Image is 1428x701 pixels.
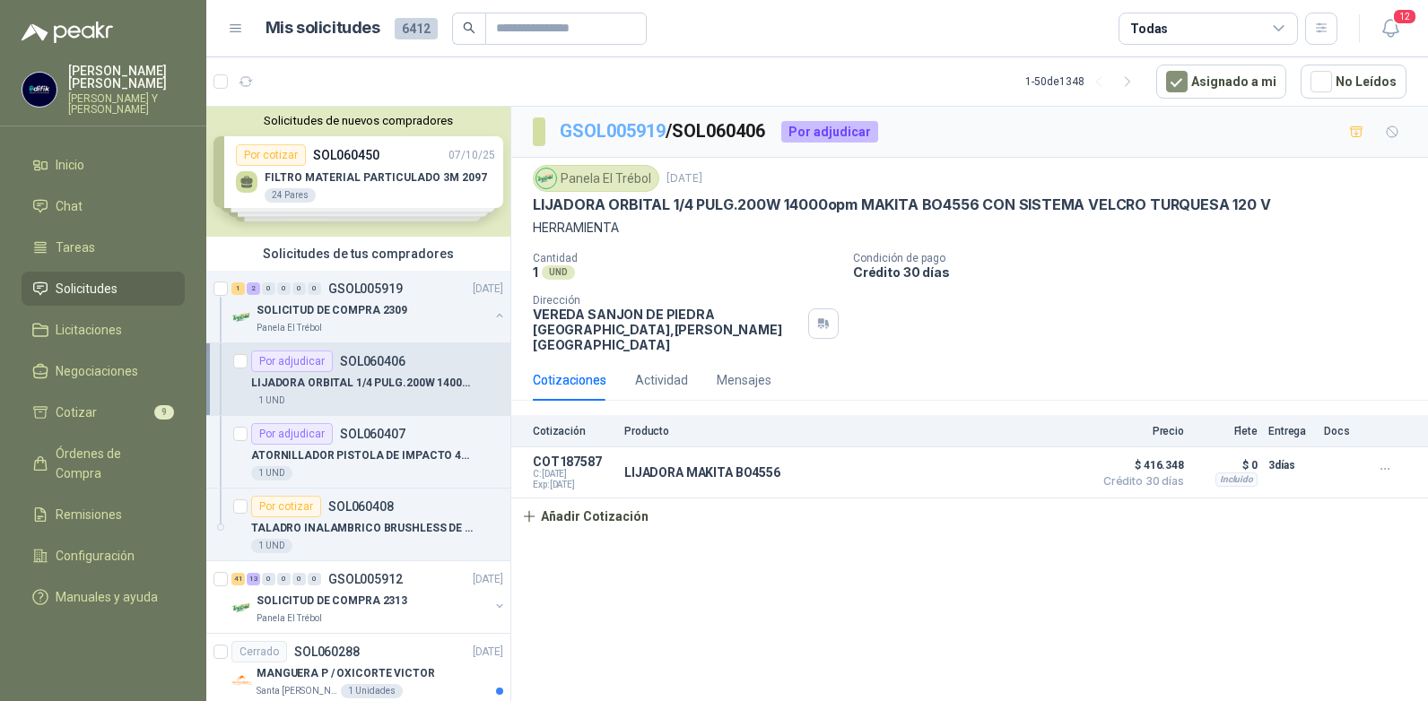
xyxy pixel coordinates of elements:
span: $ 416.348 [1094,454,1184,476]
div: Todas [1130,19,1168,39]
span: Configuración [56,546,135,566]
p: COT187587 [533,454,614,469]
div: 1 - 50 de 1348 [1025,67,1142,96]
div: 0 [308,282,321,295]
a: Licitaciones [22,313,185,347]
p: Precio [1094,425,1184,437]
div: 0 [262,573,275,585]
p: [DATE] [473,644,503,661]
a: Remisiones [22,498,185,532]
a: 1 2 0 0 0 0 GSOL005919[DATE] Company LogoSOLICITUD DE COMPRA 2309Panela El Trébol [231,278,507,335]
div: Cotizaciones [533,370,606,390]
p: Condición de pago [853,252,1421,264]
a: Por adjudicarSOL060406LIJADORA ORBITAL 1/4 PULG.200W 14000opm MAKITA BO4556 CON SISTEMA VELCRO TU... [206,343,510,416]
p: Cantidad [533,252,839,264]
p: MANGUERA P / OXICORTE VICTOR [257,665,435,682]
div: 1 UND [251,539,292,553]
p: [DATE] [473,281,503,298]
p: SOL060408 [328,500,394,513]
p: LIJADORA ORBITAL 1/4 PULG.200W 14000opm MAKITA BO4556 CON SISTEMA VELCRO TURQUESA 120 V [533,195,1270,214]
p: LIJADORA MAKITA BO4556 [624,465,780,480]
button: Asignado a mi [1156,65,1286,99]
p: TALADRO INALAMBRICO BRUSHLESS DE 1/2" DEWALT [251,520,475,537]
span: Inicio [56,155,84,175]
img: Company Logo [536,169,556,188]
div: Incluido [1215,472,1258,487]
p: Panela El Trébol [257,321,322,335]
div: Mensajes [717,370,771,390]
p: [DATE] [473,571,503,588]
div: 1 UND [251,394,292,408]
span: 9 [154,405,174,420]
p: GSOL005919 [328,282,403,295]
h1: Mis solicitudes [266,15,380,41]
p: Dirección [533,294,801,307]
div: 41 [231,573,245,585]
button: Solicitudes de nuevos compradores [213,114,503,127]
p: LIJADORA ORBITAL 1/4 PULG.200W 14000opm MAKITA BO4556 CON SISTEMA VELCRO TURQUESA 120 V [251,375,475,392]
p: Cotización [533,425,614,437]
button: 12 [1374,13,1406,45]
span: Chat [56,196,83,216]
span: Tareas [56,238,95,257]
p: 1 [533,264,538,280]
img: Company Logo [231,307,253,328]
span: Cotizar [56,402,97,422]
div: 0 [277,573,291,585]
p: Panela El Trébol [257,611,322,626]
div: Panela El Trébol [533,165,659,192]
a: Solicitudes [22,272,185,306]
a: Manuales y ayuda [22,580,185,614]
span: Manuales y ayuda [56,587,158,607]
p: [PERSON_NAME] Y [PERSON_NAME] [68,93,185,115]
div: 0 [308,573,321,585]
span: Negociaciones [56,361,138,381]
img: Company Logo [22,73,57,107]
p: Crédito 30 días [853,264,1421,280]
a: Chat [22,189,185,223]
a: Cotizar9 [22,395,185,429]
p: / SOL060406 [560,117,767,145]
p: SOL060406 [340,355,405,368]
a: Configuración [22,539,185,573]
div: Por cotizar [251,496,321,517]
button: No Leídos [1301,65,1406,99]
span: 6412 [395,18,438,39]
div: Por adjudicar [251,350,333,372]
div: Solicitudes de tus compradores [206,237,510,271]
p: Docs [1324,425,1360,437]
a: 41 13 0 0 0 0 GSOL005912[DATE] Company LogoSOLICITUD DE COMPRA 2313Panela El Trébol [231,568,507,626]
span: Exp: [DATE] [533,480,614,490]
a: GSOL005919 [560,120,666,142]
p: VEREDA SANJON DE PIEDRA [GEOGRAPHIC_DATA] , [PERSON_NAME][GEOGRAPHIC_DATA] [533,307,801,352]
div: 0 [277,282,291,295]
div: 0 [292,282,306,295]
p: Santa [PERSON_NAME] [257,684,337,698]
p: ATORNILLADOR PISTOLA DE IMPACTO 400NM CUADRANTE 1/2 [251,447,475,464]
div: 1 [231,282,245,295]
span: Remisiones [56,505,122,524]
img: Company Logo [231,597,253,619]
p: HERRAMIENTA [533,218,1406,238]
span: search [463,22,475,34]
div: Por adjudicar [781,121,878,143]
span: Solicitudes [56,279,118,299]
p: [PERSON_NAME] [PERSON_NAME] [68,65,185,90]
span: C: [DATE] [533,469,614,480]
div: 13 [247,573,260,585]
p: SOLICITUD DE COMPRA 2309 [257,302,407,319]
p: Flete [1195,425,1258,437]
span: 12 [1392,8,1417,25]
a: Negociaciones [22,354,185,388]
p: GSOL005912 [328,573,403,585]
p: [DATE] [666,170,702,187]
div: 1 UND [251,466,292,480]
span: Órdenes de Compra [56,444,168,483]
img: Logo peakr [22,22,113,43]
div: 0 [292,573,306,585]
p: Entrega [1268,425,1313,437]
div: Cerrado [231,641,287,662]
p: Producto [624,425,1084,437]
div: 0 [262,282,275,295]
a: Por cotizarSOL060408TALADRO INALAMBRICO BRUSHLESS DE 1/2" DEWALT1 UND [206,489,510,561]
